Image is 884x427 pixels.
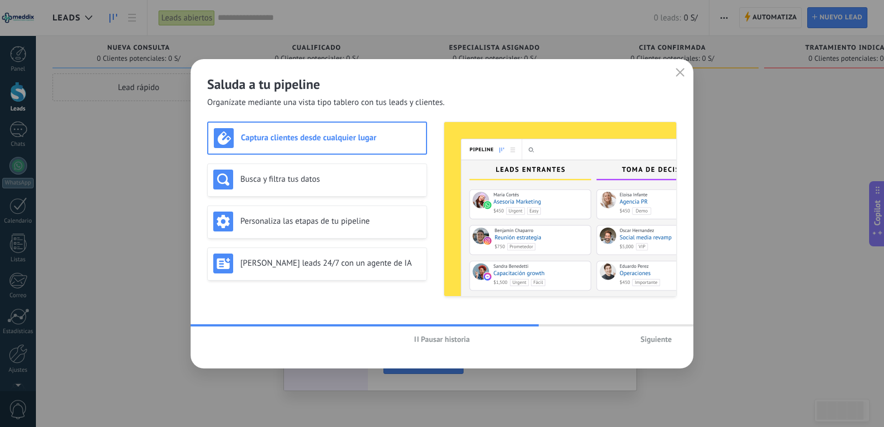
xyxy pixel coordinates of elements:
[635,331,677,347] button: Siguiente
[640,335,672,343] span: Siguiente
[207,76,677,93] h2: Saluda a tu pipeline
[240,174,421,184] h3: Busca y filtra tus datos
[207,97,445,108] span: Organízate mediante una vista tipo tablero con tus leads y clientes.
[241,133,420,143] h3: Captura clientes desde cualquier lugar
[240,258,421,268] h3: [PERSON_NAME] leads 24/7 con un agente de IA
[421,335,470,343] span: Pausar historia
[409,331,475,347] button: Pausar historia
[240,216,421,226] h3: Personaliza las etapas de tu pipeline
